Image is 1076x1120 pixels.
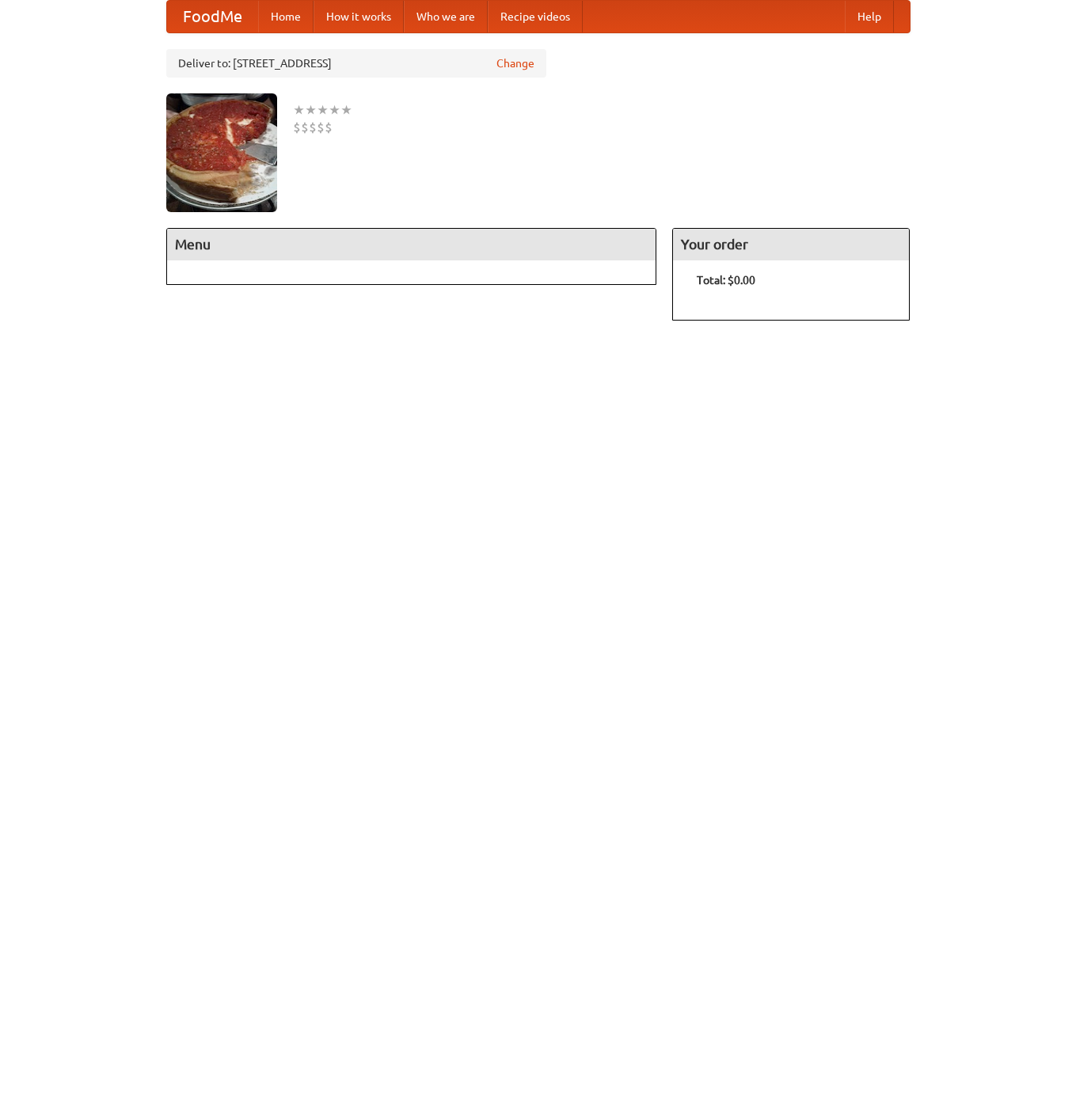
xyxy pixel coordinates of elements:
li: $ [309,119,317,136]
img: angular.jpg [166,93,277,212]
li: ★ [317,101,329,119]
b: Total: $0.00 [697,274,755,287]
li: $ [317,119,325,136]
a: How it works [314,1,404,32]
li: ★ [340,101,352,119]
div: Deliver to: [STREET_ADDRESS] [166,49,546,78]
li: $ [301,119,309,136]
a: Who we are [404,1,488,32]
h4: Your order [673,229,909,260]
li: $ [325,119,333,136]
a: Recipe videos [488,1,583,32]
li: $ [293,119,301,136]
a: Change [496,55,534,71]
li: ★ [305,101,317,119]
a: Help [845,1,894,32]
li: ★ [329,101,340,119]
li: ★ [293,101,305,119]
a: FoodMe [167,1,258,32]
a: Home [258,1,314,32]
h4: Menu [167,229,656,260]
